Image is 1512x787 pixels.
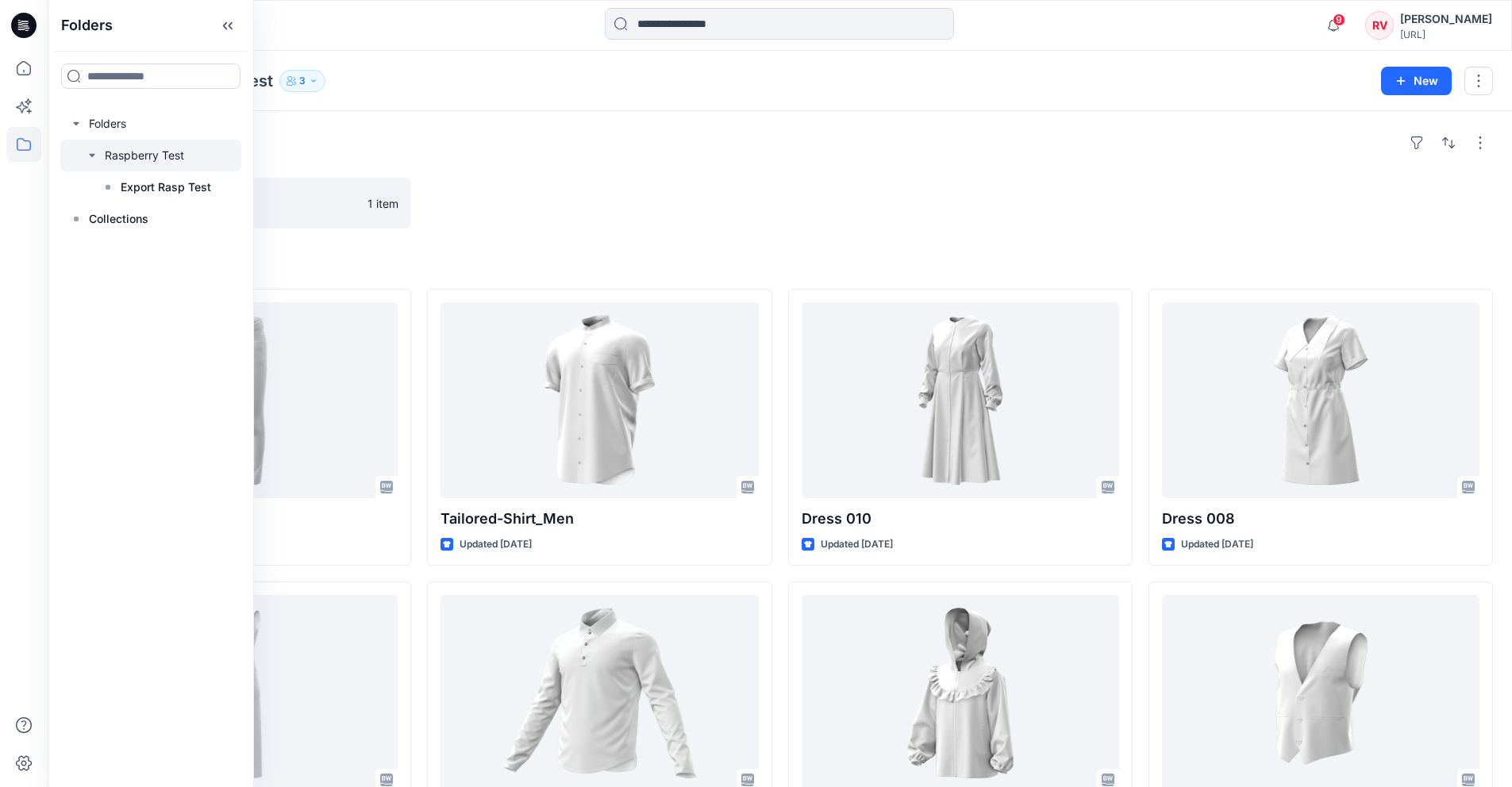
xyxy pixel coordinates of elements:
p: Tailored-Shirt_Men [441,508,758,530]
button: New [1381,67,1452,95]
p: Export Rasp Test [121,178,211,197]
a: Dress 010 [802,302,1119,498]
h4: Styles [67,254,1493,273]
a: Tailored-Shirt_Men [441,302,758,498]
a: Dress 008 [1162,302,1479,498]
span: 9 [1333,13,1345,26]
p: 1 item [367,195,398,212]
p: Collections [89,209,148,228]
p: Updated [DATE] [821,536,893,553]
p: 3 [299,72,306,90]
div: [URL] [1400,29,1492,40]
p: Updated [DATE] [460,536,532,553]
div: [PERSON_NAME] [1400,10,1492,29]
p: Updated [DATE] [1181,536,1253,553]
div: RV [1365,11,1394,40]
p: Dress 008 [1162,508,1479,530]
button: 3 [279,70,325,92]
p: Dress 010 [802,508,1119,530]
